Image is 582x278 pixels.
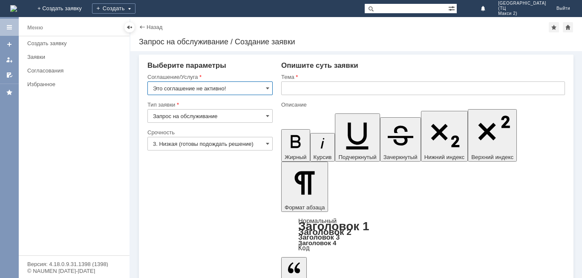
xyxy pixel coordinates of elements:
[298,227,352,237] a: Заголовок 2
[147,102,271,107] div: Тип заявки
[27,81,115,87] div: Избранное
[24,37,128,50] a: Создать заявку
[314,154,332,160] span: Курсив
[380,117,421,162] button: Зачеркнутый
[281,102,563,107] div: Описание
[468,109,517,162] button: Верхний индекс
[298,217,337,224] a: Нормальный
[298,244,310,252] a: Код
[147,74,271,80] div: Соглашение/Услуга
[424,154,465,160] span: Нижний индекс
[24,64,128,77] a: Согласования
[335,113,380,162] button: Подчеркнутый
[383,154,418,160] span: Зачеркнутый
[310,133,335,162] button: Курсив
[27,54,124,60] div: Заявки
[92,3,135,14] div: Создать
[10,5,17,12] img: logo
[147,24,162,30] a: Назад
[549,22,559,32] div: Добавить в избранное
[124,22,135,32] div: Скрыть меню
[338,154,376,160] span: Подчеркнутый
[421,111,468,162] button: Нижний индекс
[3,53,16,67] a: Мои заявки
[139,38,573,46] div: Запрос на обслуживание / Создание заявки
[448,4,457,12] span: Расширенный поиск
[498,11,546,16] span: Макси 2)
[298,239,336,246] a: Заголовок 4
[24,50,128,64] a: Заявки
[27,268,121,274] div: © NAUMEN [DATE]-[DATE]
[285,154,307,160] span: Жирный
[3,68,16,82] a: Мои согласования
[563,22,573,32] div: Сделать домашней страницей
[498,6,546,11] span: (ТЦ
[281,218,565,251] div: Формат абзаца
[498,1,546,6] span: [GEOGRAPHIC_DATA]
[27,40,124,46] div: Создать заявку
[27,261,121,267] div: Версия: 4.18.0.9.31.1398 (1398)
[281,61,358,69] span: Опишите суть заявки
[281,129,310,162] button: Жирный
[281,74,563,80] div: Тема
[27,23,43,33] div: Меню
[298,220,369,233] a: Заголовок 1
[10,5,17,12] a: Перейти на домашнюю страницу
[27,67,124,74] div: Согласования
[298,233,340,241] a: Заголовок 3
[281,162,328,212] button: Формат абзаца
[285,204,325,211] span: Формат абзаца
[471,154,513,160] span: Верхний индекс
[147,61,226,69] span: Выберите параметры
[3,38,16,51] a: Создать заявку
[147,130,271,135] div: Срочность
